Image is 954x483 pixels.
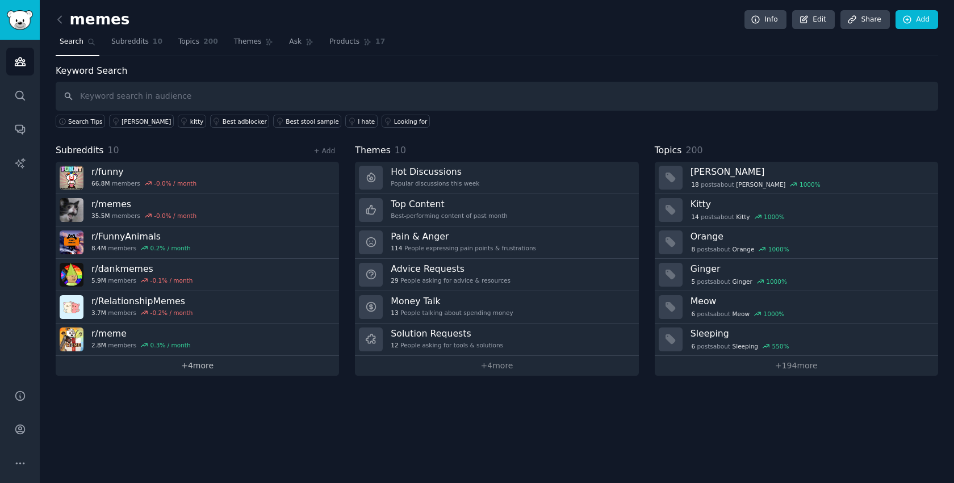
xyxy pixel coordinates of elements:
a: Best adblocker [210,115,269,128]
span: Products [329,37,359,47]
span: 10 [153,37,162,47]
div: Looking for [394,117,428,125]
a: +194more [655,356,938,376]
a: I hate [345,115,378,128]
a: Solution Requests12People asking for tools & solutions [355,324,638,356]
div: post s about [691,179,822,190]
h3: r/ RelationshipMemes [91,295,193,307]
span: Themes [355,144,391,158]
div: post s about [691,276,788,287]
span: Meow [733,310,750,318]
span: Sleeping [733,342,758,350]
a: Info [744,10,786,30]
div: kitty [190,117,203,125]
span: Orange [733,245,755,253]
span: 12 [391,341,398,349]
div: I hate [358,117,375,125]
a: +4more [355,356,638,376]
a: Top ContentBest-performing content of past month [355,194,638,226]
a: Edit [792,10,835,30]
span: 35.5M [91,212,110,220]
div: members [91,179,196,187]
div: members [91,212,196,220]
img: memes [60,198,83,222]
h3: [PERSON_NAME] [691,166,930,178]
a: Topics200 [174,33,222,56]
h3: Kitty [691,198,930,210]
a: Sleeping6postsaboutSleeping550% [655,324,938,356]
img: GummySearch logo [7,10,33,30]
h3: Solution Requests [391,327,503,339]
img: funny [60,166,83,190]
h3: r/ FunnyAnimals [91,230,191,242]
a: Kitty14postsaboutKitty1000% [655,194,938,226]
h3: Money Talk [391,295,513,307]
h3: r/ meme [91,327,191,339]
div: post s about [691,212,786,222]
div: members [91,244,191,252]
a: Add [896,10,938,30]
div: -0.1 % / month [150,276,193,284]
img: dankmemes [60,263,83,287]
div: 1000 % [768,245,789,253]
div: 1000 % [764,213,785,221]
div: 1000 % [766,278,787,285]
h3: Top Content [391,198,508,210]
span: Kitty [736,213,750,221]
span: 18 [691,180,698,188]
span: 5.9M [91,276,106,284]
span: Topics [178,37,199,47]
a: Search [56,33,99,56]
div: 550 % [772,342,789,350]
span: 10 [395,145,406,156]
span: 5 [691,278,695,285]
span: 29 [391,276,398,284]
span: 200 [685,145,702,156]
button: Search Tips [56,115,105,128]
a: [PERSON_NAME] [109,115,174,128]
span: [PERSON_NAME] [736,180,785,188]
span: 2.8M [91,341,106,349]
div: People asking for advice & resources [391,276,511,284]
a: [PERSON_NAME]18postsabout[PERSON_NAME]1000% [655,162,938,194]
h3: r/ funny [91,166,196,178]
a: Meow6postsaboutMeow1000% [655,291,938,324]
a: Ginger5postsaboutGinger1000% [655,259,938,291]
div: 0.2 % / month [150,244,191,252]
span: Search [60,37,83,47]
div: members [91,276,193,284]
a: Orange8postsaboutOrange1000% [655,226,938,259]
div: -0.0 % / month [154,179,196,187]
div: members [91,309,193,317]
span: 114 [391,244,402,252]
div: People talking about spending money [391,309,513,317]
a: r/RelationshipMemes3.7Mmembers-0.2% / month [56,291,339,324]
a: Best stool sample [273,115,341,128]
div: post s about [691,244,790,254]
div: 1000 % [764,310,785,318]
a: r/FunnyAnimals8.4Mmembers0.2% / month [56,226,339,259]
h3: Hot Discussions [391,166,479,178]
div: 0.3 % / month [150,341,191,349]
div: Best stool sample [286,117,338,125]
span: 6 [691,342,695,350]
h3: Pain & Anger [391,230,536,242]
a: Products17 [325,33,389,56]
span: Search Tips [68,117,103,125]
img: RelationshipMemes [60,295,83,319]
a: Looking for [382,115,430,128]
a: Advice Requests29People asking for advice & resources [355,259,638,291]
span: 14 [691,213,698,221]
div: Best-performing content of past month [391,212,508,220]
span: 66.8M [91,179,110,187]
h3: Advice Requests [391,263,511,275]
img: meme [60,327,83,351]
span: Themes [234,37,262,47]
a: Pain & Anger114People expressing pain points & frustrations [355,226,638,259]
div: -0.0 % / month [154,212,196,220]
h2: memes [56,11,129,29]
a: Share [840,10,889,30]
input: Keyword search in audience [56,82,938,111]
a: r/memes35.5Mmembers-0.0% / month [56,194,339,226]
div: People expressing pain points & frustrations [391,244,536,252]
